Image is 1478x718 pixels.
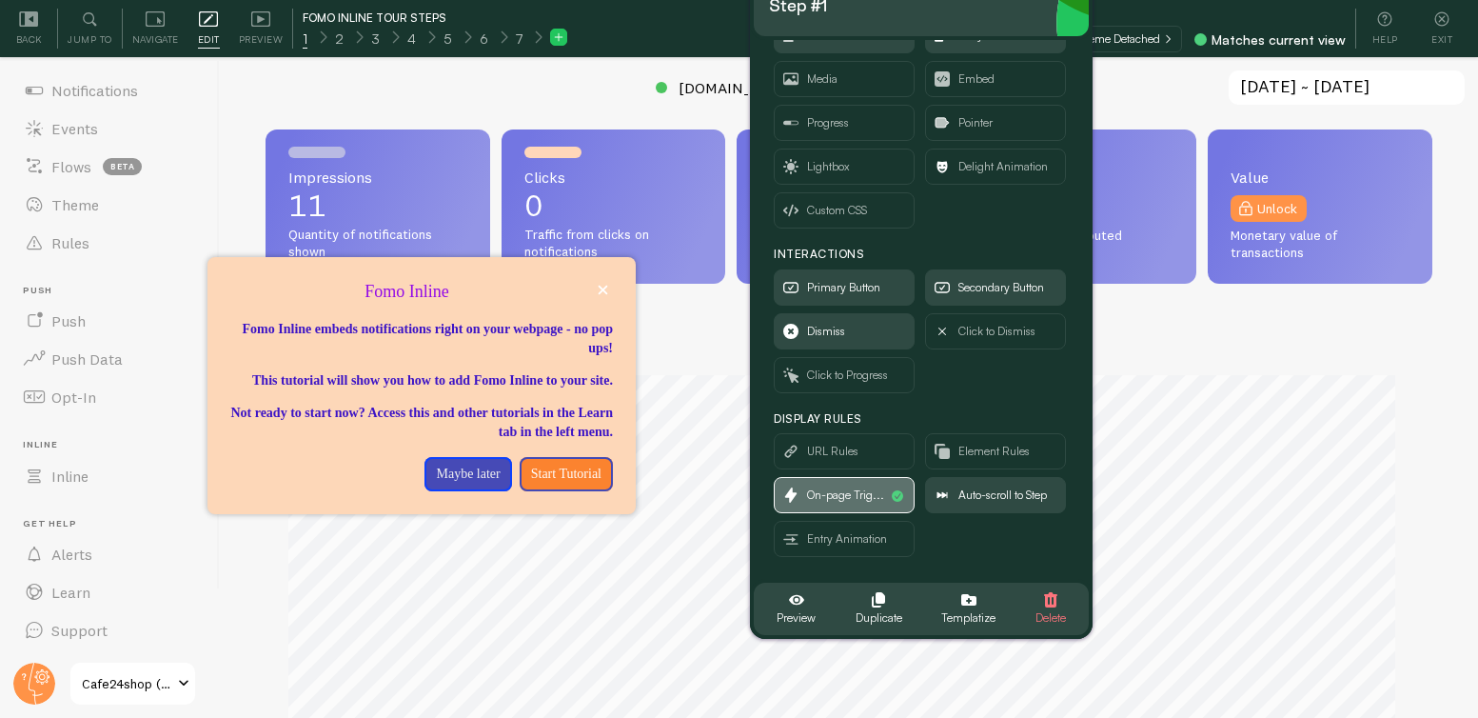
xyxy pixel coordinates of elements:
[288,227,467,260] span: Quantity of notifications shown
[656,76,823,99] a: [DOMAIN_NAME]
[51,583,90,602] span: Learn
[288,190,467,221] p: 11
[11,378,207,416] a: Opt-In
[51,233,89,252] span: Rules
[51,195,99,214] span: Theme
[230,404,613,442] p: Not ready to start now? Access this and other tutorials in the Learn tab in the left menu.
[51,621,108,640] span: Support
[69,661,197,707] a: Cafe24shop (drinkk)
[207,257,636,514] div: Fomo Inline
[11,224,207,262] a: Rules
[230,371,613,390] p: This tutorial will show you how to add Fomo Inline to your site.
[11,573,207,611] a: Learn
[436,465,500,484] p: Maybe later
[679,78,798,97] span: [DOMAIN_NAME]
[11,71,207,110] a: Notifications
[51,119,98,138] span: Events
[424,457,511,491] button: Maybe later
[524,170,703,185] span: Clicks
[524,227,703,260] span: Traffic from clicks on notifications
[23,285,207,297] span: Push
[1231,170,1409,185] span: Value
[1227,69,1467,108] input: Select Date Range
[51,388,96,407] span: Opt-In
[11,148,207,186] a: Flows beta
[288,170,467,185] span: Impressions
[51,157,91,176] span: Flows
[51,311,86,330] span: Push
[82,672,172,695] span: Cafe24shop (drinkk)
[1231,195,1307,222] a: Unlock
[11,611,207,649] a: Support
[1231,228,1409,261] span: Monetary value of transactions
[51,467,89,486] span: Inline
[11,457,207,495] a: Inline
[103,158,142,175] span: beta
[11,340,207,378] a: Push Data
[51,349,123,369] span: Push Data
[23,439,207,451] span: Inline
[23,518,207,530] span: Get Help
[51,545,92,564] span: Alerts
[11,110,207,148] a: Events
[593,280,613,300] button: close,
[11,186,207,224] a: Theme
[230,320,613,358] p: Fomo Inline embeds notifications right on your webpage - no pop ups!
[11,302,207,340] a: Push
[230,280,613,305] p: Fomo Inline
[531,465,601,484] p: Start Tutorial
[524,190,703,221] p: 0
[11,535,207,573] a: Alerts
[51,81,138,100] span: Notifications
[520,457,613,491] button: Start Tutorial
